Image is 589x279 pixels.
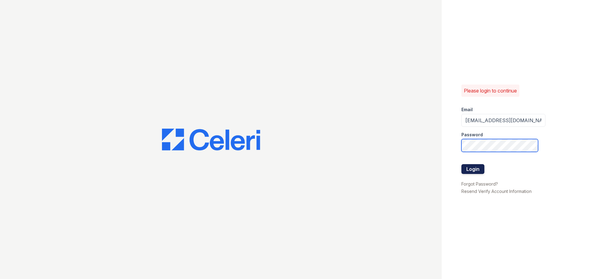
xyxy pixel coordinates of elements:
a: Forgot Password? [461,181,498,187]
label: Password [461,132,483,138]
p: Please login to continue [464,87,517,94]
label: Email [461,107,473,113]
img: CE_Logo_Blue-a8612792a0a2168367f1c8372b55b34899dd931a85d93a1a3d3e32e68fde9ad4.png [162,129,260,151]
a: Resend Verify Account Information [461,189,532,194]
button: Login [461,164,484,174]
